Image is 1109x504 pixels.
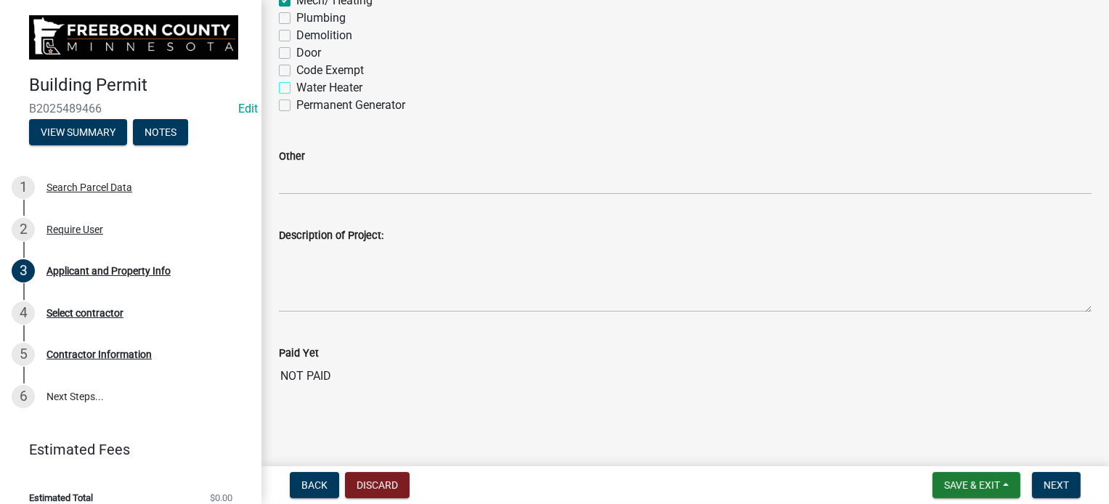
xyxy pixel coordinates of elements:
img: Freeborn County, Minnesota [29,15,238,60]
wm-modal-confirm: Notes [133,127,188,139]
div: Contractor Information [46,349,152,359]
div: 5 [12,343,35,366]
label: Permanent Generator [296,97,405,114]
div: 4 [12,301,35,325]
h4: Building Permit [29,75,250,96]
div: 6 [12,385,35,408]
button: View Summary [29,119,127,145]
wm-modal-confirm: Edit Application Number [238,102,258,115]
button: Discard [345,472,410,498]
label: Water Heater [296,79,362,97]
label: Demolition [296,27,352,44]
div: 2 [12,218,35,241]
div: 1 [12,176,35,199]
a: Edit [238,102,258,115]
label: Paid Yet [279,349,319,359]
label: Description of Project: [279,231,383,241]
div: 3 [12,259,35,283]
span: B2025489466 [29,102,232,115]
div: Search Parcel Data [46,182,132,192]
label: Other [279,152,305,162]
button: Notes [133,119,188,145]
div: Applicant and Property Info [46,266,171,276]
button: Next [1032,472,1081,498]
span: Next [1044,479,1069,491]
span: Estimated Total [29,493,93,503]
span: Back [301,479,328,491]
label: Plumbing [296,9,346,27]
div: Select contractor [46,308,123,318]
label: Code Exempt [296,62,364,79]
a: Estimated Fees [12,435,238,464]
wm-modal-confirm: Summary [29,127,127,139]
button: Back [290,472,339,498]
span: Save & Exit [944,479,1000,491]
span: $0.00 [210,493,232,503]
div: Require User [46,224,103,235]
button: Save & Exit [933,472,1020,498]
label: Door [296,44,321,62]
